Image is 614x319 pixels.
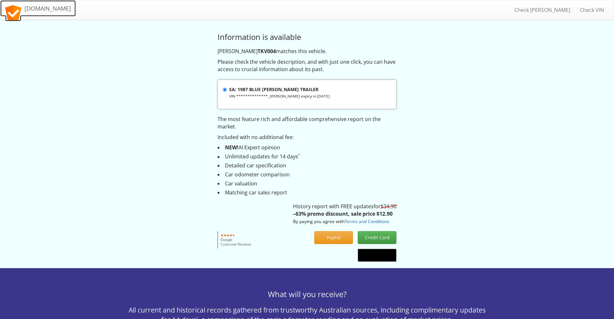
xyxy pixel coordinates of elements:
[218,189,396,196] li: Matching car sales report
[229,86,318,92] strong: SA: 1987 BLUE [PERSON_NAME] TRAILER
[218,134,396,141] p: Included with no additional fee:
[218,48,396,55] p: [PERSON_NAME] matches this vehicle.
[575,2,609,18] a: Check VIN
[225,144,239,151] strong: NEW!
[293,210,393,217] strong: –63% promo discount, sale price $12.90
[381,203,396,210] s: $34.90
[218,58,396,73] p: Please check the vehicle description, and with just one click, you can have access to crucial inf...
[123,290,491,298] h3: What will you receive?
[218,33,396,41] h3: Information is available
[218,153,396,160] li: Unlimited updates for 14 days
[293,218,389,224] small: By paying you agree with
[374,203,396,210] span: for
[218,144,396,151] li: AI Expert opinion
[218,231,255,249] img: Google customer reviews
[218,116,396,130] p: The most feature rich and affordable comprehensive report on the market.
[345,218,389,224] a: Terms and Conditions
[293,203,396,225] p: History report with FREE updates
[223,88,227,92] input: SA: 1987 BLUE [PERSON_NAME] TRAILER VIN **************, [PERSON_NAME] expiry in [DATE]
[510,2,575,18] a: Check [PERSON_NAME]
[358,231,396,244] button: Credit Card
[218,162,396,169] li: Detailed car specification
[5,5,21,21] img: logo.svg
[314,231,353,244] button: PayPal
[218,171,396,178] li: Car odometer comparison
[358,249,396,262] button: Google Pay
[218,180,396,187] li: Car valuation
[0,0,76,16] a: [DOMAIN_NAME]
[258,48,276,55] strong: TKV004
